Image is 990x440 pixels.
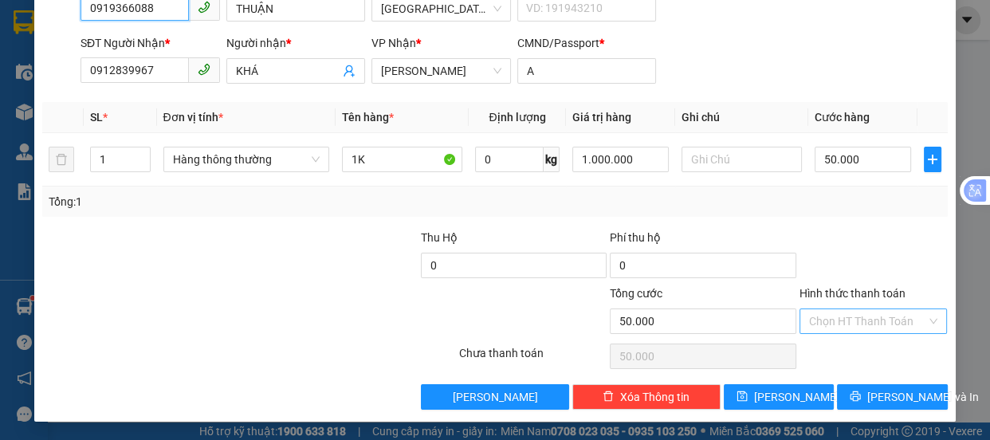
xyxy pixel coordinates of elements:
[610,287,662,300] span: Tổng cước
[489,111,545,124] span: Định lượng
[458,344,609,372] div: Chưa thanh toán
[682,147,802,172] input: Ghi Chú
[610,229,796,253] div: Phí thu hộ
[837,384,947,410] button: printer[PERSON_NAME] và In
[815,111,870,124] span: Cước hàng
[724,384,834,410] button: save[PERSON_NAME]
[620,388,689,406] span: Xóa Thông tin
[381,59,501,83] span: Tuy Hòa
[675,102,808,133] th: Ghi chú
[572,384,721,410] button: deleteXóa Thông tin
[924,147,941,172] button: plus
[81,34,220,52] div: SĐT Người Nhận
[343,65,356,77] span: user-add
[925,153,941,166] span: plus
[517,34,657,52] div: CMND/Passport
[421,384,569,410] button: [PERSON_NAME]
[572,111,631,124] span: Giá trị hàng
[799,287,906,300] label: Hình thức thanh toán
[737,391,748,403] span: save
[867,388,979,406] span: [PERSON_NAME] và In
[198,1,210,14] span: phone
[850,391,861,403] span: printer
[754,388,839,406] span: [PERSON_NAME]
[453,388,538,406] span: [PERSON_NAME]
[544,147,560,172] span: kg
[421,231,458,244] span: Thu Hộ
[90,111,103,124] span: SL
[603,391,614,403] span: delete
[572,147,669,172] input: 0
[226,34,366,52] div: Người nhận
[342,147,462,172] input: VD: Bàn, Ghế
[163,111,223,124] span: Đơn vị tính
[173,147,320,171] span: Hàng thông thường
[198,63,210,76] span: phone
[49,193,383,210] div: Tổng: 1
[49,147,74,172] button: delete
[371,37,416,49] span: VP Nhận
[342,111,394,124] span: Tên hàng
